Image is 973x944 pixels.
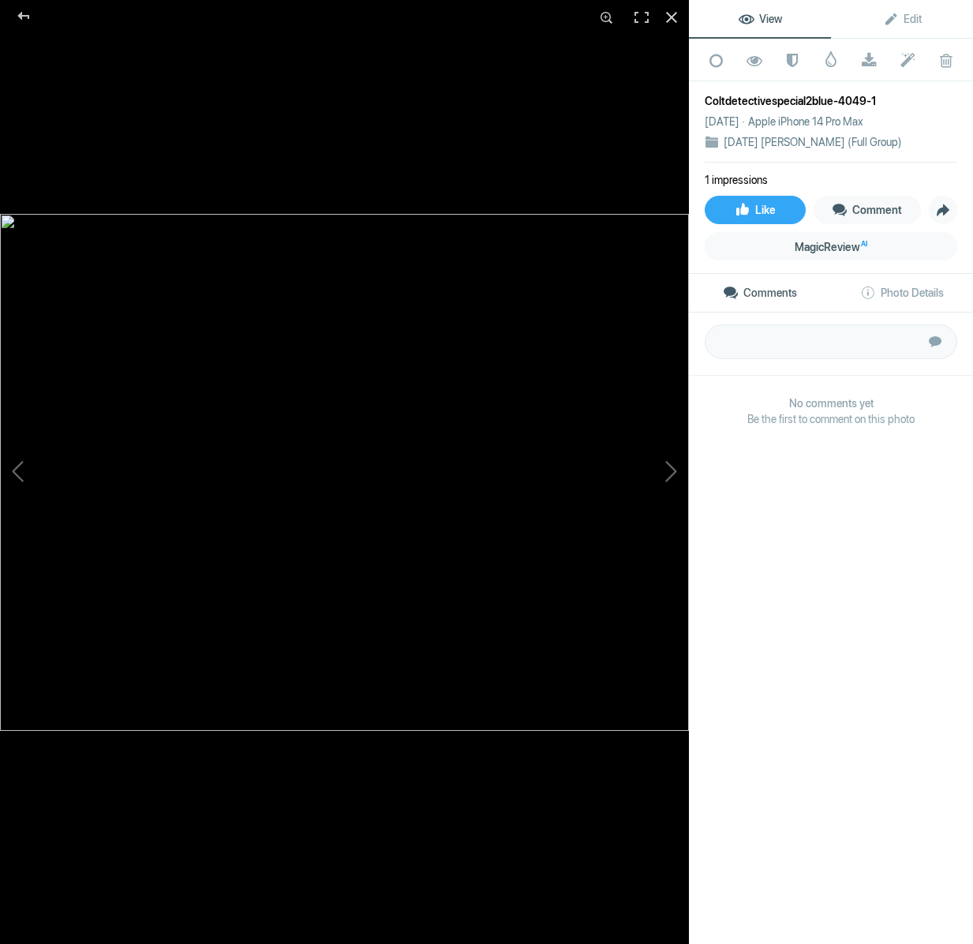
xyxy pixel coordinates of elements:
[705,114,748,129] div: [DATE]
[795,241,867,253] span: MagicReview
[861,236,867,252] sup: AI
[860,287,944,299] span: Photo Details
[748,114,863,129] div: Apple iPhone 14 Pro Max
[814,196,922,224] a: Comment
[883,13,922,25] span: Edit
[705,232,957,260] a: MagicReviewAI
[689,274,831,312] a: Comments
[918,324,952,359] button: Submit
[705,411,957,427] span: Be the first to comment on this photo
[571,302,689,642] button: Next (arrow right)
[831,274,973,312] a: Photo Details
[739,13,782,25] span: View
[705,172,768,188] li: 1 impressions
[929,196,957,224] a: Share
[705,196,806,224] a: Like
[705,395,957,411] b: No comments yet
[724,136,902,148] a: [DATE] [PERSON_NAME] (Full Group)
[735,204,776,216] span: Like
[930,197,956,223] span: Share
[832,204,902,216] span: Comment
[705,93,957,109] div: Coltdetectivespecial2blue-4049-1
[723,287,797,299] span: Comments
